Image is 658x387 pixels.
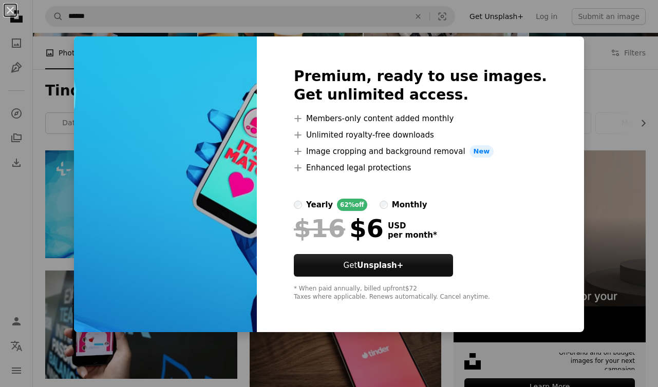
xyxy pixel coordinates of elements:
button: GetUnsplash+ [294,254,453,277]
li: Members-only content added monthly [294,112,547,125]
li: Enhanced legal protections [294,162,547,174]
div: * When paid annually, billed upfront $72 Taxes where applicable. Renews automatically. Cancel any... [294,285,547,301]
span: New [469,145,494,158]
input: yearly62%off [294,201,302,209]
div: yearly [306,199,333,211]
span: $16 [294,215,345,242]
div: monthly [392,199,427,211]
div: 62% off [337,199,367,211]
h2: Premium, ready to use images. Get unlimited access. [294,67,547,104]
div: $6 [294,215,384,242]
span: per month * [388,230,437,240]
input: monthly [380,201,388,209]
img: premium_photo-1718859039643-a6c0aa409429 [74,36,257,332]
li: Unlimited royalty-free downloads [294,129,547,141]
span: USD [388,221,437,230]
li: Image cropping and background removal [294,145,547,158]
strong: Unsplash+ [357,261,403,270]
